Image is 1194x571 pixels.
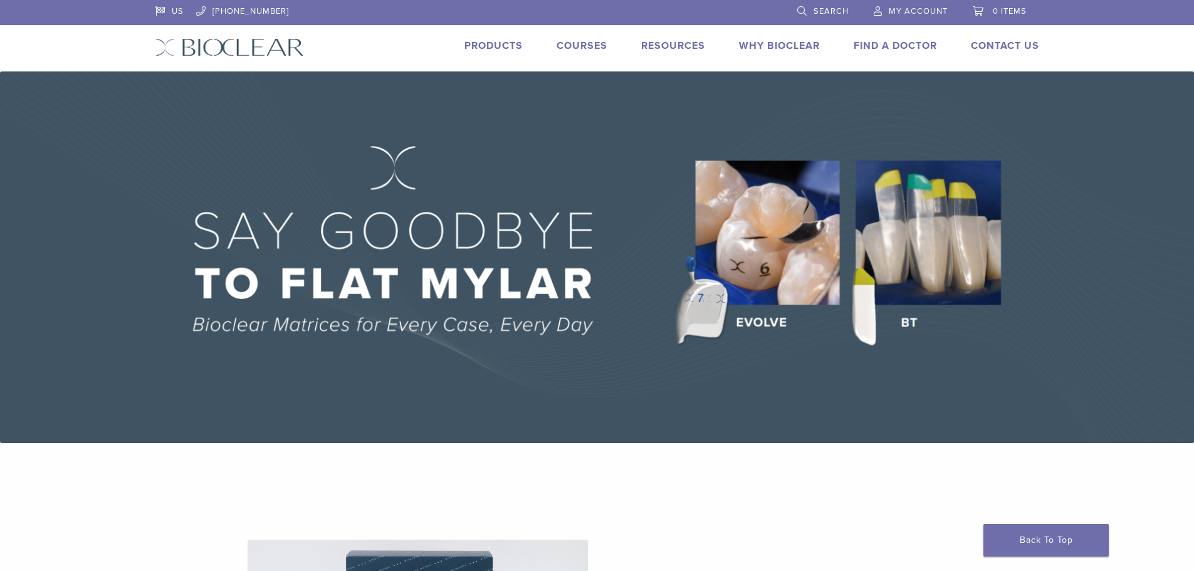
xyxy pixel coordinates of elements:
[983,524,1109,557] a: Back To Top
[557,39,607,52] a: Courses
[854,39,937,52] a: Find A Doctor
[889,6,948,16] span: My Account
[641,39,705,52] a: Resources
[971,39,1039,52] a: Contact Us
[739,39,820,52] a: Why Bioclear
[155,38,304,56] img: Bioclear
[814,6,849,16] span: Search
[464,39,523,52] a: Products
[993,6,1027,16] span: 0 items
